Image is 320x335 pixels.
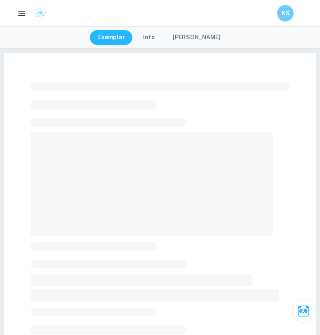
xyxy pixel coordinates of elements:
button: Ask Clai [292,300,315,323]
button: Exemplar [90,30,133,45]
button: Info [135,30,163,45]
button: KS [277,5,294,21]
a: Clastify logo [30,7,47,19]
h6: KS [281,9,290,18]
button: [PERSON_NAME] [165,30,229,45]
img: Clastify logo [35,7,47,19]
